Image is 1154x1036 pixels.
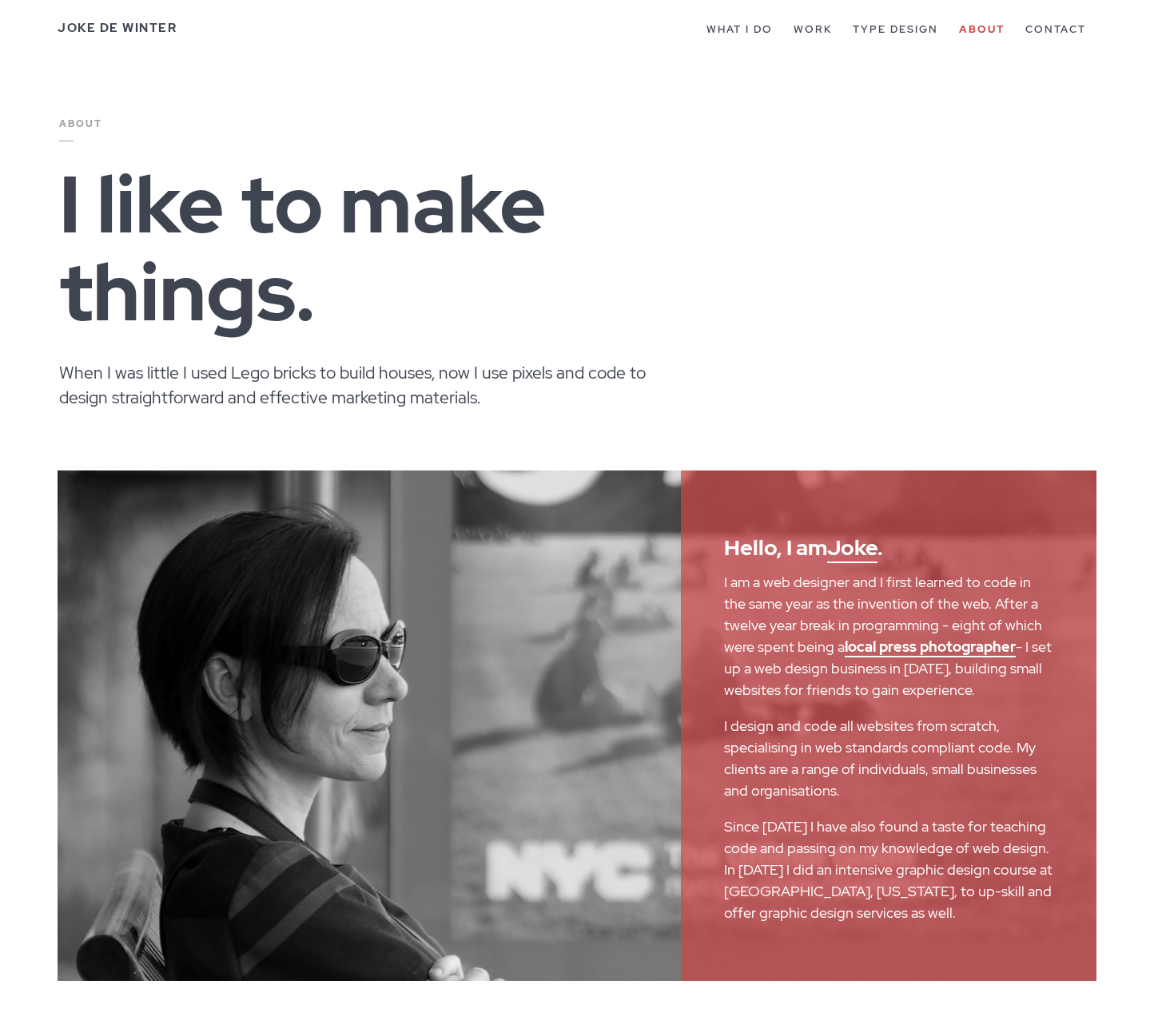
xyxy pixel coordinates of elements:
p: About [59,117,411,161]
a: Contact [1025,22,1086,36]
p: I design and code all websites from scratch, specialising in web standards compliant code. My cli... [724,715,1053,816]
a: Type Design [853,22,938,36]
a: About [959,22,1005,36]
p: I am a web designer and I first learned to code in the same year as the invention of the web. Aft... [724,571,1053,715]
a: Joke De Winter [58,20,177,36]
a: What I do [706,22,773,36]
p: When I was little I used Lego bricks to build houses, now I use pixels and code to design straigh... [59,360,674,427]
h2: Hello, I am . [724,514,1053,572]
a: Joke [827,534,877,563]
p: Since [DATE] I have also found a taste for teaching code and passing on my knowledge of web desig... [724,816,1053,938]
h1: I like to make things. [59,161,776,360]
a: Work [794,22,832,36]
a: local press photographer [845,637,1016,657]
